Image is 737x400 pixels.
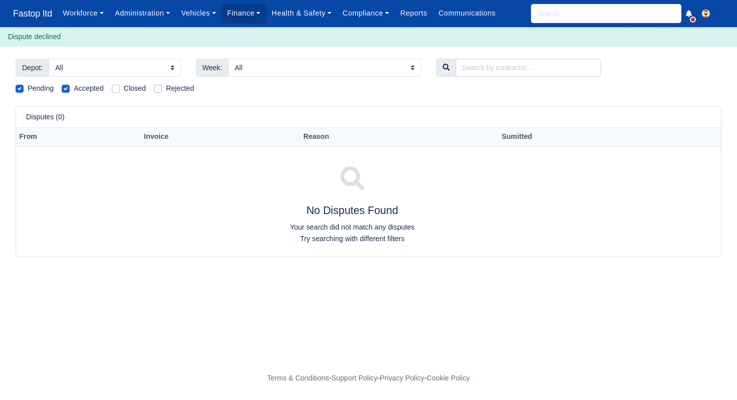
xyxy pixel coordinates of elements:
[687,352,737,400] iframe: Chat Widget
[267,374,329,382] a: Terms & Conditions
[20,222,684,245] p: Your search did not match any disputes Try searching with different filters
[380,374,425,382] a: Privacy Policy
[300,128,466,146] th: Reason
[16,59,49,77] span: Depot:
[26,113,65,121] h6: Disputes (0)
[8,4,57,24] a: Fastop ltd
[222,4,266,23] a: Finance
[395,4,433,23] a: Reports
[456,59,602,77] input: Search by contractor...
[196,59,229,77] span: Week:
[74,83,103,94] label: Accepted
[28,83,54,94] label: Pending
[83,372,654,384] div: - - -
[124,83,146,94] label: Closed
[20,205,684,218] h4: No Disputes Found
[57,4,109,23] a: Workforce
[266,4,337,23] a: Health & Safety
[20,158,684,245] div: No Disputes Found
[337,4,395,23] a: Compliance
[175,4,222,23] a: Vehicles
[166,83,194,94] label: Rejected
[498,128,688,146] th: Sumitted
[427,374,470,382] a: Cookie Policy
[531,4,681,23] input: Search...
[109,4,175,23] a: Administration
[433,4,501,23] a: Communications
[16,128,141,146] th: From
[141,128,300,146] th: Invoice
[331,374,378,382] a: Support Policy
